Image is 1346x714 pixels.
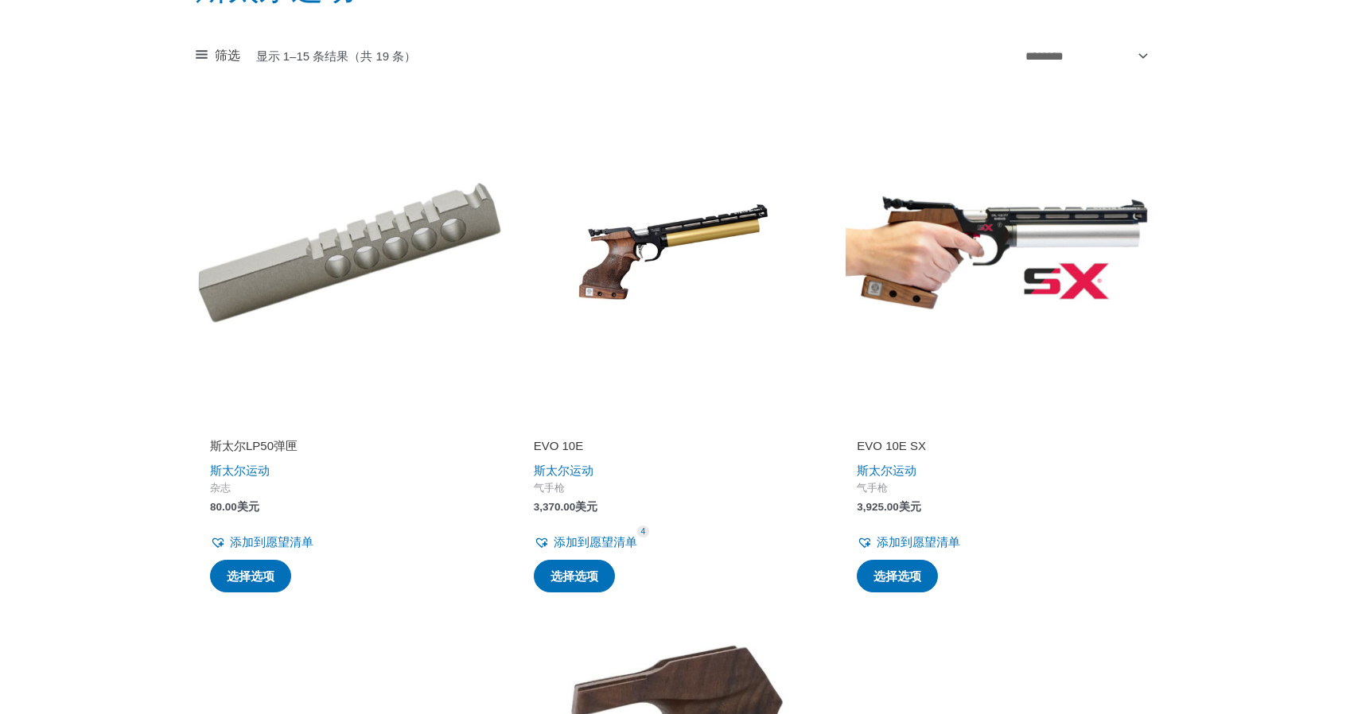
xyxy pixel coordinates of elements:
font: 筛选 [215,48,240,62]
a: 添加到愿望清单 [857,531,960,553]
font: 气手枪 [534,482,565,494]
a: 选择“EVO 10E”的选项 [534,560,615,593]
font: 80.00 [210,501,237,513]
font: 3,925.00 [857,501,899,513]
font: 杂志 [210,482,231,494]
a: 斯太尔运动 [534,464,593,477]
a: 斯太尔运动 [857,464,916,477]
a: 筛选 [196,44,240,68]
a: 选择“Steyr LP50 弹匣”选项 [210,560,291,593]
img: 斯太尔LP50弹匣 [196,99,504,407]
a: 添加到愿望清单 [534,531,637,553]
a: EVO 10E SX [857,438,1136,460]
a: 添加到愿望清单 [210,531,313,553]
a: 斯太尔LP50弹匣 [210,438,489,460]
img: 斯太尔EVO 10E [519,99,827,407]
font: EVO 10E SX [857,439,926,452]
span: 4 [637,526,650,537]
font: 选择选项 [227,569,274,583]
font: 添加到愿望清单 [230,535,313,549]
iframe: 客户评论由 Trustpilot 提供支持 [534,416,813,435]
font: 选择选项 [873,569,921,583]
select: 车间订单 [1019,42,1150,69]
font: 斯太尔LP50弹匣 [210,439,298,452]
font: 添加到愿望清单 [554,535,637,549]
iframe: 客户评论由 Trustpilot 提供支持 [857,416,1136,435]
font: 显示 1–15 条结果（共 19 条） [256,49,417,63]
a: 斯太尔运动 [210,464,270,477]
font: 3,370.00 [534,501,576,513]
img: EVO 10E SX [842,99,1150,407]
font: 美元 [237,501,259,513]
font: 气手枪 [857,482,888,494]
a: EVO 10E [534,438,813,460]
font: 美元 [899,501,921,513]
font: 选择选项 [550,569,598,583]
iframe: 客户评论由 Trustpilot 提供支持 [210,416,489,435]
a: 选择“EVO 10E SX”的选项 [857,560,938,593]
font: EVO 10E [534,439,584,452]
font: 美元 [575,501,597,513]
font: 添加到愿望清单 [877,535,960,549]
